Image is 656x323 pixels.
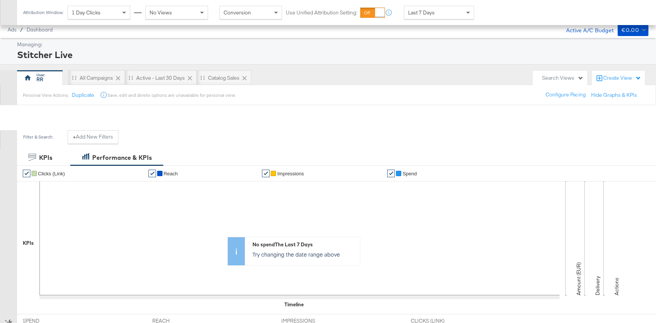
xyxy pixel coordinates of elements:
a: ✔ [262,170,270,177]
span: Spend [402,171,417,176]
div: Search Views [542,74,583,82]
div: Drag to reorder tab [129,76,133,80]
div: Performance & KPIs [92,153,152,162]
label: Use Unified Attribution Setting: [286,9,357,16]
div: Filter & Search: [23,134,54,140]
a: Dashboard [27,27,53,33]
div: Drag to reorder tab [200,76,205,80]
a: ✔ [23,170,30,177]
div: Create View [603,74,641,82]
div: Save, edit and delete options are unavailable for personal view. [107,92,235,98]
a: ✔ [148,170,156,177]
strong: + [73,133,76,140]
span: Clicks (Link) [38,171,65,176]
button: Configure Pacing [540,88,591,102]
div: Active A/C Budget [558,24,614,35]
div: Attribution Window: [23,10,64,15]
button: €0.00 [618,24,648,36]
a: ✔ [387,170,395,177]
p: Try changing the date range above [252,251,356,258]
div: Active - Last 30 Days [136,74,185,82]
span: 1 Day Clicks [72,9,101,16]
span: No Views [150,9,172,16]
div: Stitcher Live [17,48,647,61]
div: RR [36,76,43,83]
button: Hide Graphs & KPIs [591,91,637,99]
span: Last 7 Days [408,9,435,16]
div: Personal View Actions: [23,92,69,98]
div: Drag to reorder tab [72,76,76,80]
span: Ads [8,27,16,33]
div: Catalog Sales [208,74,240,82]
span: Conversion [224,9,251,16]
div: Managing: [17,41,647,48]
span: / [16,27,27,33]
button: Duplicate [72,91,94,99]
button: +Add New Filters [68,130,118,144]
span: Reach [164,171,178,176]
div: All Campaigns [80,74,113,82]
span: Impressions [277,171,304,176]
div: KPIs [39,153,52,162]
div: No spend The Last 7 Days [252,241,356,248]
div: €0.00 [621,25,639,35]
